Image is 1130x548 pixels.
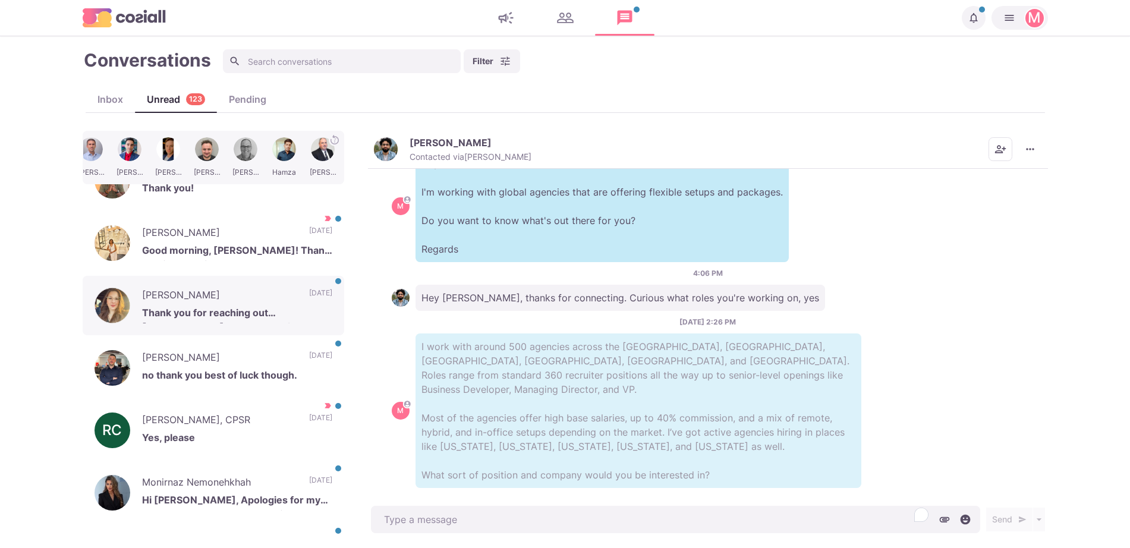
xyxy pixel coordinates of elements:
[142,225,297,243] p: [PERSON_NAME]
[693,268,723,279] p: 4:06 PM
[404,401,410,407] svg: avatar
[189,94,202,105] p: 123
[936,511,953,528] button: Attach files
[309,412,332,430] p: [DATE]
[309,225,332,243] p: [DATE]
[142,368,332,386] p: no thank you best of luck though.
[95,475,130,511] img: Monirnaz Nemonehkhah
[142,306,332,323] p: Thank you for reaching out [PERSON_NAME]. I am not looking at this time but appreciate you thinki...
[84,49,211,71] h1: Conversations
[223,49,461,73] input: Search conversations
[416,150,789,262] p: Hey [PERSON_NAME], I'm working with global agencies that are offering flexible setups and package...
[416,333,861,488] p: I work with around 500 agencies across the [GEOGRAPHIC_DATA], [GEOGRAPHIC_DATA], [GEOGRAPHIC_DATA...
[95,288,130,323] img: Danielle S.
[102,423,122,437] div: Rehan Turki, CPSR
[135,92,217,106] div: Unread
[142,430,332,448] p: Yes, please
[404,196,410,203] svg: avatar
[86,92,135,106] div: Inbox
[1018,137,1042,161] button: More menu
[142,350,297,368] p: [PERSON_NAME]
[397,203,404,210] div: Martin
[410,152,531,162] p: Contacted via [PERSON_NAME]
[142,493,332,511] p: Hi [PERSON_NAME], Apologies for my late response, and thank you for reaching out. I’m not current...
[1028,11,1041,25] div: Martin
[679,317,736,327] p: [DATE] 2:26 PM
[142,181,332,199] p: Thank you!
[991,6,1048,30] button: Martin
[410,137,492,149] p: [PERSON_NAME]
[962,6,986,30] button: Notifications
[416,285,825,311] p: Hey [PERSON_NAME], thanks for connecting. Curious what roles you're working on, yes
[309,288,332,306] p: [DATE]
[95,350,130,386] img: Rilind Berisha
[142,243,332,261] p: Good morning, [PERSON_NAME]! Thank you for reaching out. How are you doing? I just noticed your m...
[374,137,531,162] button: Sam Diab[PERSON_NAME]Contacted via[PERSON_NAME]
[371,506,980,533] textarea: To enrich screen reader interactions, please activate Accessibility in Grammarly extension settings
[142,412,297,430] p: [PERSON_NAME], CPSR
[392,289,410,307] img: Sam Diab
[83,8,166,27] img: logo
[986,508,1033,531] button: Send
[464,49,520,73] button: Filter
[374,137,398,161] img: Sam Diab
[142,288,297,306] p: [PERSON_NAME]
[95,225,130,261] img: Jasveer Yadav
[217,92,278,106] div: Pending
[956,511,974,528] button: Select emoji
[142,475,297,493] p: Monirnaz Nemonehkhah
[309,475,332,493] p: [DATE]
[989,137,1012,161] button: Add add contacts
[309,350,332,368] p: [DATE]
[397,407,404,414] div: Martin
